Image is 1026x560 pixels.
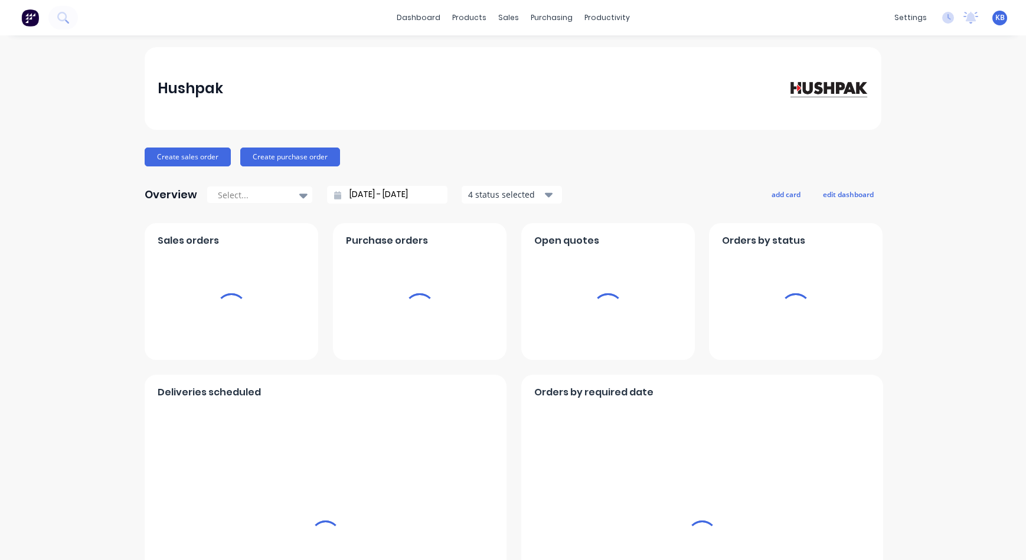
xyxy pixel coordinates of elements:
[158,234,219,248] span: Sales orders
[158,385,261,399] span: Deliveries scheduled
[145,183,197,207] div: Overview
[158,77,223,100] div: Hushpak
[462,186,562,204] button: 4 status selected
[995,12,1005,23] span: KB
[764,186,808,202] button: add card
[240,148,340,166] button: Create purchase order
[492,9,525,27] div: sales
[534,234,599,248] span: Open quotes
[722,234,805,248] span: Orders by status
[888,9,933,27] div: settings
[446,9,492,27] div: products
[21,9,39,27] img: Factory
[468,188,543,201] div: 4 status selected
[346,234,428,248] span: Purchase orders
[786,78,868,99] img: Hushpak
[391,9,446,27] a: dashboard
[525,9,579,27] div: purchasing
[579,9,636,27] div: productivity
[534,385,653,399] span: Orders by required date
[815,186,881,202] button: edit dashboard
[145,148,231,166] button: Create sales order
